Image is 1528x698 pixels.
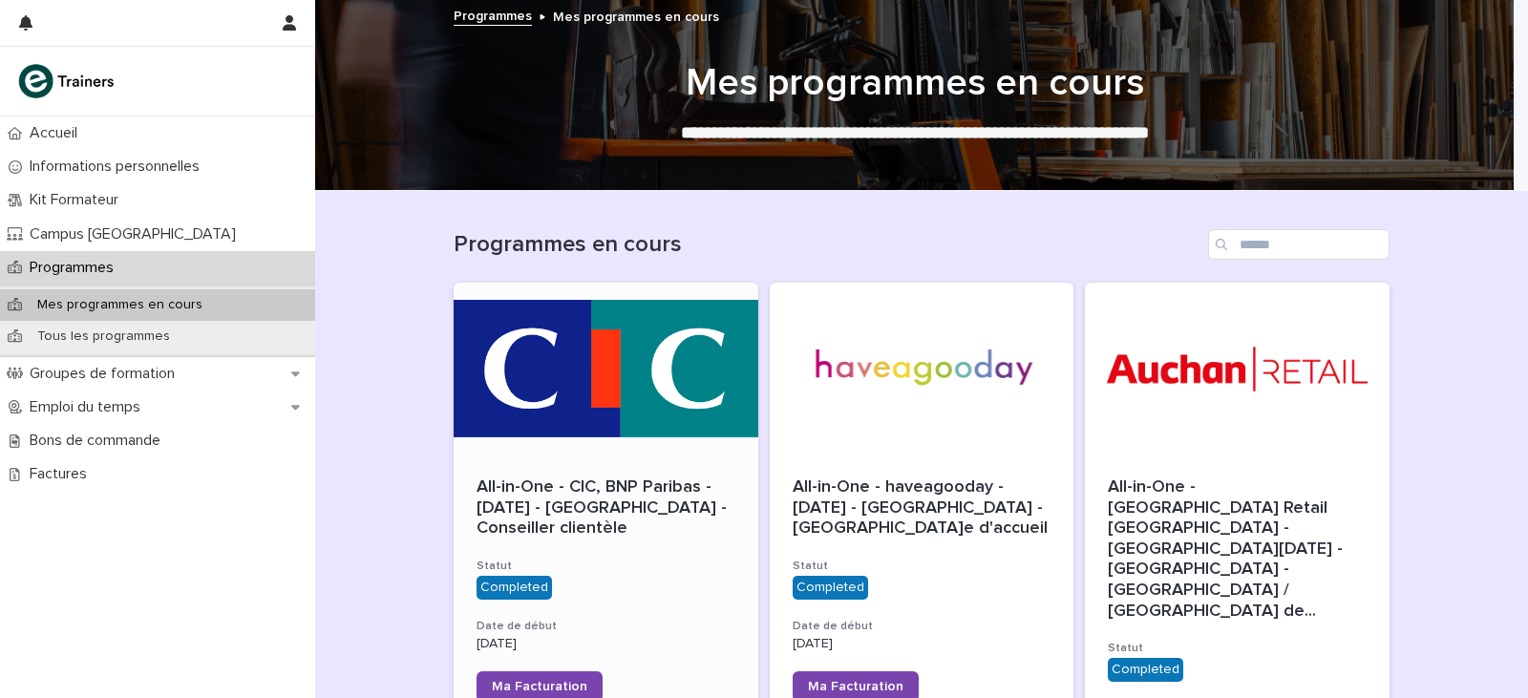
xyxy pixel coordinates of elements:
img: K0CqGN7SDeD6s4JG8KQk [15,62,120,100]
input: Search [1208,229,1390,260]
div: Completed [793,576,868,600]
div: All-in-One - Auchan Retail France - Novembre 2024 - Île-de-France - Préparateur / Préparatrice de... [1108,477,1367,622]
p: Groupes de formation [22,365,190,383]
p: Bons de commande [22,432,176,450]
span: All-in-One - [GEOGRAPHIC_DATA] Retail [GEOGRAPHIC_DATA] - [GEOGRAPHIC_DATA][DATE] - [GEOGRAPHIC_D... [1108,477,1367,622]
h3: Statut [1108,641,1367,656]
p: Tous les programmes [22,328,185,345]
h1: Programmes en cours [454,231,1200,259]
p: [DATE] [793,636,1051,652]
p: Informations personnelles [22,158,215,176]
p: Kit Formateur [22,191,134,209]
p: Emploi du temps [22,398,156,416]
a: Programmes [454,4,532,26]
span: All-in-One - haveagooday - [DATE] - [GEOGRAPHIC_DATA] - [GEOGRAPHIC_DATA]e d'accueil [793,478,1048,537]
h3: Date de début [793,619,1051,634]
h3: Statut [793,559,1051,574]
div: Completed [1108,658,1183,682]
p: Factures [22,465,102,483]
p: Mes programmes en cours [22,297,218,313]
span: Ma Facturation [492,680,587,693]
p: Programmes [22,259,129,277]
h1: Mes programmes en cours [447,60,1383,106]
span: All-in-One - CIC, BNP Paribas - [DATE] - [GEOGRAPHIC_DATA] - Conseiller clientèle [477,478,732,537]
h3: Date de début [477,619,735,634]
p: Campus [GEOGRAPHIC_DATA] [22,225,251,243]
p: [DATE] [477,636,735,652]
p: Mes programmes en cours [553,5,719,26]
h3: Statut [477,559,735,574]
p: Accueil [22,124,93,142]
div: Completed [477,576,552,600]
span: Ma Facturation [808,680,903,693]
